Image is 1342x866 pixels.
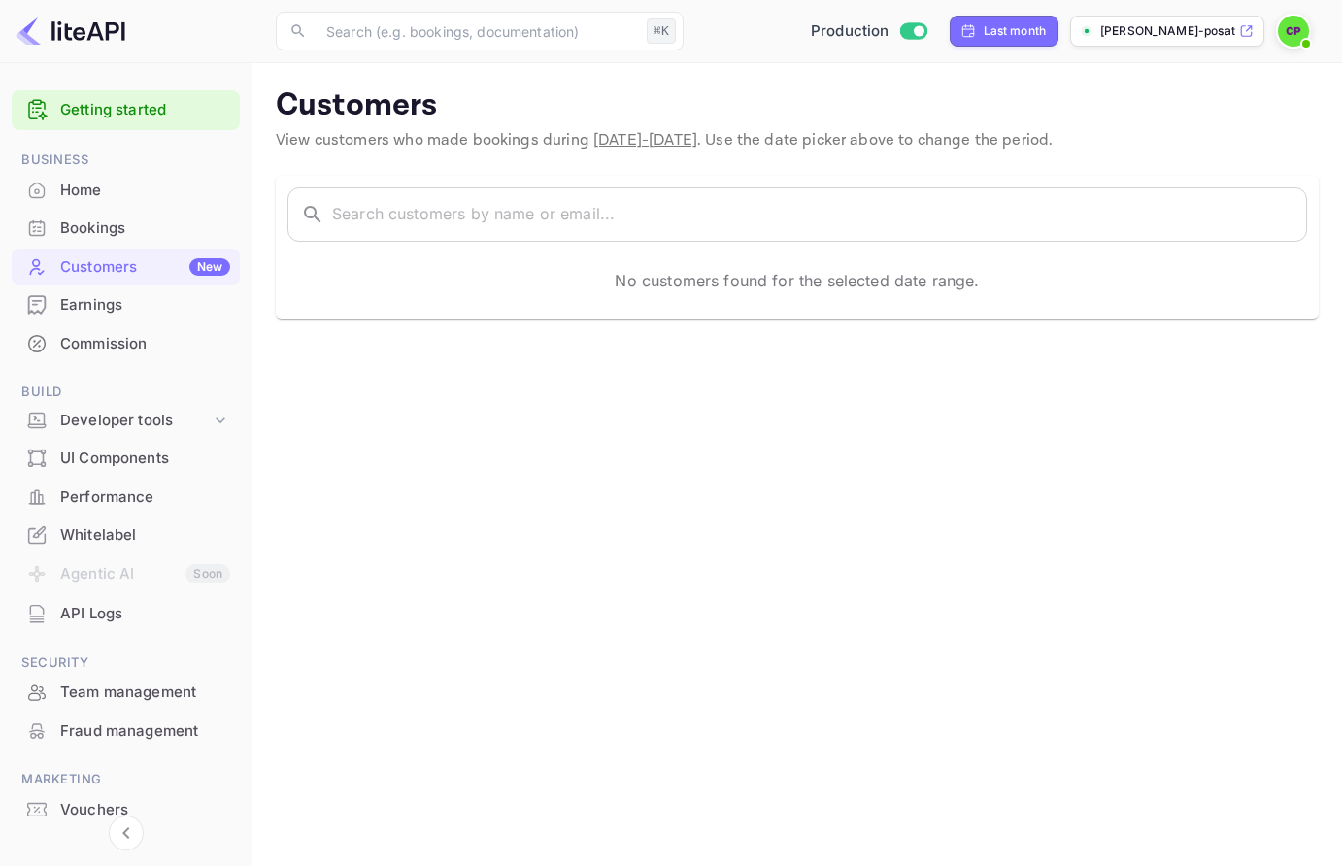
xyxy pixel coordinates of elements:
[12,325,240,363] div: Commission
[647,18,676,44] div: ⌘K
[12,595,240,631] a: API Logs
[276,86,1319,125] p: Customers
[12,713,240,750] div: Fraud management
[950,16,1059,47] div: Click to change the date range period
[12,172,240,208] a: Home
[12,325,240,361] a: Commission
[12,210,240,248] div: Bookings
[276,130,1053,150] span: View customers who made bookings during . Use the date picker above to change the period.
[60,486,230,509] div: Performance
[803,20,934,43] div: Switch to Sandbox mode
[12,674,240,712] div: Team management
[12,516,240,554] div: Whitelabel
[12,249,240,284] a: CustomersNew
[12,674,240,710] a: Team management
[60,682,230,704] div: Team management
[12,404,240,438] div: Developer tools
[12,479,240,516] div: Performance
[12,713,240,749] a: Fraud management
[593,130,697,150] span: [DATE] - [DATE]
[12,652,240,674] span: Security
[60,799,230,821] div: Vouchers
[332,187,1307,242] input: Search customers by name or email...
[315,12,639,50] input: Search (e.g. bookings, documentation)
[12,249,240,286] div: CustomersNew
[12,172,240,210] div: Home
[60,294,230,316] div: Earnings
[60,410,211,432] div: Developer tools
[1100,22,1235,40] p: [PERSON_NAME]-posat-1t6gl.nuit...
[12,769,240,790] span: Marketing
[615,269,979,292] p: No customers found for the selected date range.
[60,720,230,743] div: Fraud management
[12,440,240,476] a: UI Components
[811,20,889,43] span: Production
[16,16,125,47] img: LiteAPI logo
[12,150,240,171] span: Business
[12,210,240,246] a: Bookings
[60,99,230,121] a: Getting started
[60,217,230,240] div: Bookings
[60,524,230,547] div: Whitelabel
[60,603,230,625] div: API Logs
[12,286,240,324] div: Earnings
[12,479,240,515] a: Performance
[60,448,230,470] div: UI Components
[60,180,230,202] div: Home
[12,595,240,633] div: API Logs
[984,22,1047,40] div: Last month
[60,333,230,355] div: Commission
[109,816,144,850] button: Collapse navigation
[12,440,240,478] div: UI Components
[60,256,230,279] div: Customers
[12,791,240,827] a: Vouchers
[12,791,240,829] div: Vouchers
[12,516,240,552] a: Whitelabel
[189,258,230,276] div: New
[1278,16,1309,47] img: Colin Posat
[12,286,240,322] a: Earnings
[12,382,240,403] span: Build
[12,90,240,130] div: Getting started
